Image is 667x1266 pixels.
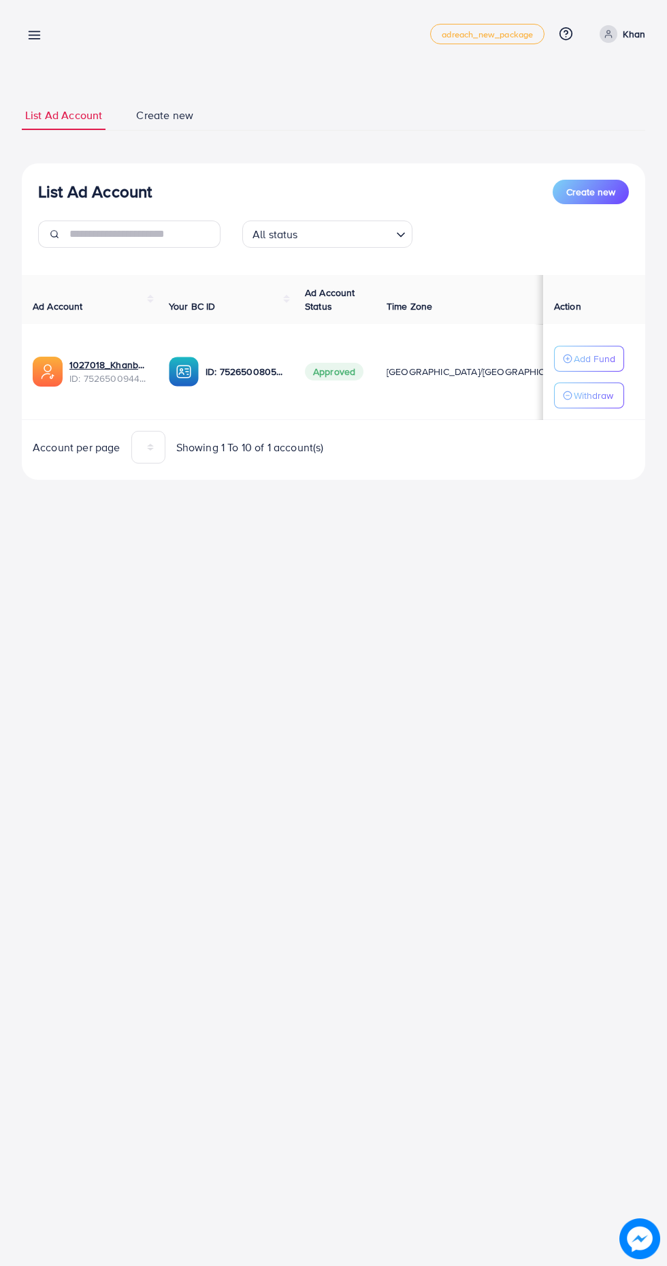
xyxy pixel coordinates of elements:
[69,372,147,385] span: ID: 7526500944935256080
[242,221,412,248] div: Search for option
[69,358,147,372] a: 1027018_Khanbhia_1752400071646
[33,440,120,455] span: Account per page
[250,225,301,244] span: All status
[38,182,152,201] h3: List Ad Account
[25,108,102,123] span: List Ad Account
[176,440,324,455] span: Showing 1 To 10 of 1 account(s)
[566,185,615,199] span: Create new
[387,365,576,378] span: [GEOGRAPHIC_DATA]/[GEOGRAPHIC_DATA]
[33,299,83,313] span: Ad Account
[305,286,355,313] span: Ad Account Status
[553,180,629,204] button: Create new
[623,26,645,42] p: Khan
[387,299,432,313] span: Time Zone
[33,357,63,387] img: ic-ads-acc.e4c84228.svg
[136,108,193,123] span: Create new
[302,222,391,244] input: Search for option
[594,25,645,43] a: Khan
[169,357,199,387] img: ic-ba-acc.ded83a64.svg
[305,363,363,380] span: Approved
[442,30,533,39] span: adreach_new_package
[69,358,147,386] div: <span class='underline'>1027018_Khanbhia_1752400071646</span></br>7526500944935256080
[554,383,624,408] button: Withdraw
[554,299,581,313] span: Action
[574,387,613,404] p: Withdraw
[554,346,624,372] button: Add Fund
[430,24,544,44] a: adreach_new_package
[169,299,216,313] span: Your BC ID
[206,363,283,380] p: ID: 7526500805902909457
[574,351,615,367] p: Add Fund
[621,1220,658,1257] img: image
